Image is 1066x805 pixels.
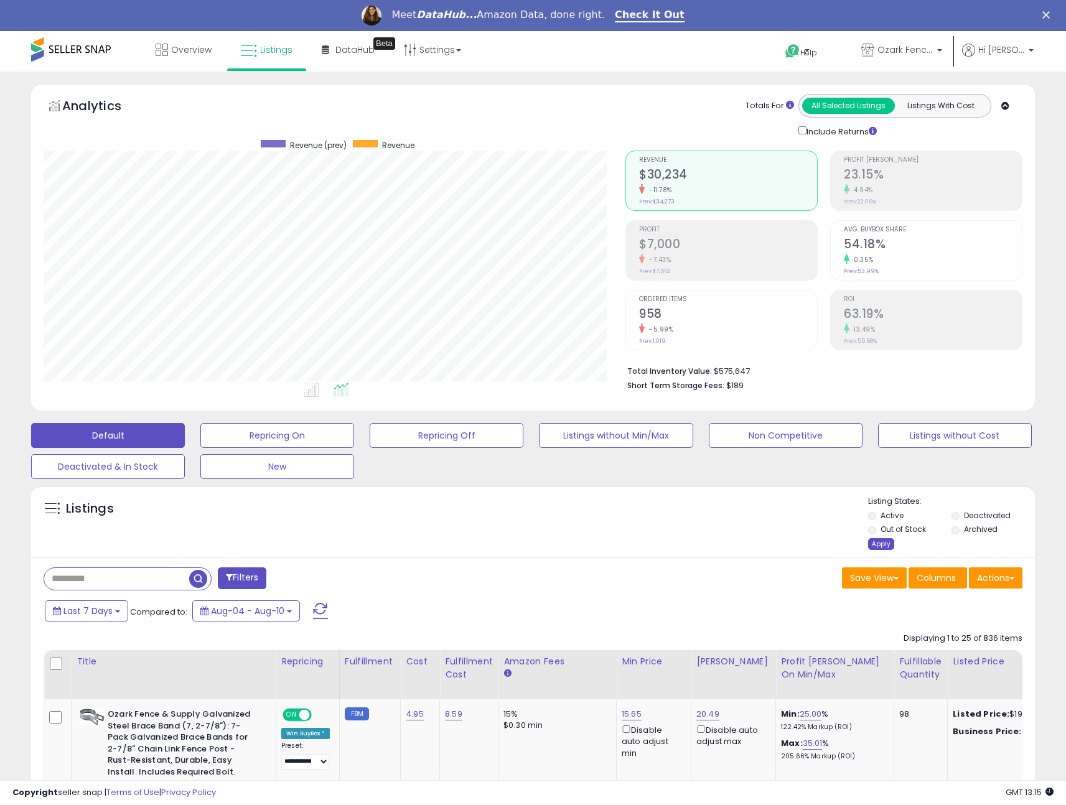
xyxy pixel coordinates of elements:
div: Win BuyBox * [281,728,330,739]
th: The percentage added to the cost of goods (COGS) that forms the calculator for Min & Max prices. [776,650,894,699]
a: 4.95 [406,708,424,720]
small: -7.43% [645,255,671,264]
small: Prev: 22.06% [844,198,876,205]
div: Profit [PERSON_NAME] on Min/Max [781,655,889,681]
p: 122.42% Markup (ROI) [781,723,884,732]
div: Amazon Fees [503,655,611,668]
small: Prev: $34,273 [639,198,675,205]
div: Apply [868,538,894,550]
small: 13.49% [849,325,875,334]
h2: 63.19% [844,307,1022,323]
div: Totals For [746,100,794,112]
button: Repricing Off [370,423,523,448]
span: 2025-08-18 13:15 GMT [1006,786,1054,798]
span: Last 7 Days [63,605,113,617]
a: 8.59 [445,708,462,720]
div: $19.59 [953,709,1056,720]
small: Prev: 1,019 [639,337,666,345]
h2: 54.18% [844,237,1022,254]
b: Business Price: [953,725,1021,737]
a: 20.49 [696,708,719,720]
span: Listings [260,44,292,56]
h2: $7,000 [639,237,817,254]
div: $19.59 [953,726,1056,737]
img: 31j74PosC9L._SL40_.jpg [80,709,105,725]
small: Prev: $7,562 [639,268,671,275]
b: Min: [781,708,800,720]
div: Preset: [281,742,330,770]
div: Repricing [281,655,334,668]
small: 0.35% [849,255,874,264]
small: FBM [345,707,369,720]
button: Columns [909,567,967,589]
div: Listed Price [953,655,1060,668]
div: [PERSON_NAME] [696,655,770,668]
div: Include Returns [789,124,892,138]
div: Cost [406,655,434,668]
strong: Copyright [12,786,58,798]
small: Prev: 53.99% [844,268,879,275]
span: Avg. Buybox Share [844,226,1022,233]
div: $0.30 min [503,720,607,731]
span: Ozark Fence & Supply [877,44,933,56]
a: Listings [231,31,302,68]
button: Non Competitive [709,423,863,448]
h5: Analytics [62,97,146,118]
b: Listed Price: [953,708,1009,720]
span: $189 [726,379,744,391]
p: Listing States: [868,496,1035,508]
span: Revenue (prev) [290,140,347,151]
small: -11.78% [645,185,672,195]
b: Max: [781,737,803,749]
button: Deactivated & In Stock [31,454,185,479]
b: Total Inventory Value: [627,366,712,376]
div: Tooltip anchor [373,37,395,50]
span: OFF [310,710,330,720]
span: Help [800,47,817,58]
span: Ordered Items [639,296,817,303]
div: Fulfillment [345,655,395,668]
a: Settings [395,31,470,68]
div: % [781,709,884,732]
label: Deactivated [964,510,1011,521]
small: 4.94% [849,185,873,195]
h5: Listings [66,500,114,518]
div: Min Price [622,655,686,668]
div: 98 [899,709,938,720]
li: $575,647 [627,363,1013,378]
a: 35.01 [803,737,823,750]
button: Aug-04 - Aug-10 [192,600,300,621]
a: Help [775,34,841,72]
div: seller snap | | [12,787,216,799]
a: Privacy Policy [161,786,216,798]
button: Save View [842,567,907,589]
span: Hi [PERSON_NAME] [978,44,1025,56]
span: Revenue [639,157,817,164]
span: Compared to: [130,606,187,618]
span: ROI [844,296,1022,303]
a: Hi [PERSON_NAME] [962,44,1034,72]
button: Listings without Min/Max [539,423,693,448]
small: -5.99% [645,325,673,334]
button: New [200,454,354,479]
a: Check It Out [615,9,685,22]
button: All Selected Listings [802,98,895,114]
a: Terms of Use [106,786,159,798]
a: Overview [146,31,221,68]
span: Profit [639,226,817,233]
i: Get Help [785,44,800,59]
h2: 23.15% [844,167,1022,184]
small: Amazon Fees. [503,668,511,679]
button: Listings With Cost [894,98,987,114]
span: ON [284,710,299,720]
label: Archived [964,524,998,534]
div: Close [1042,11,1055,19]
img: Profile image for Georgie [362,6,381,26]
label: Active [881,510,904,521]
div: % [781,738,884,761]
div: Displaying 1 to 25 of 836 items [904,633,1022,644]
div: Title [77,655,271,668]
span: Profit [PERSON_NAME] [844,157,1022,164]
p: 205.66% Markup (ROI) [781,752,884,761]
h2: $30,234 [639,167,817,184]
